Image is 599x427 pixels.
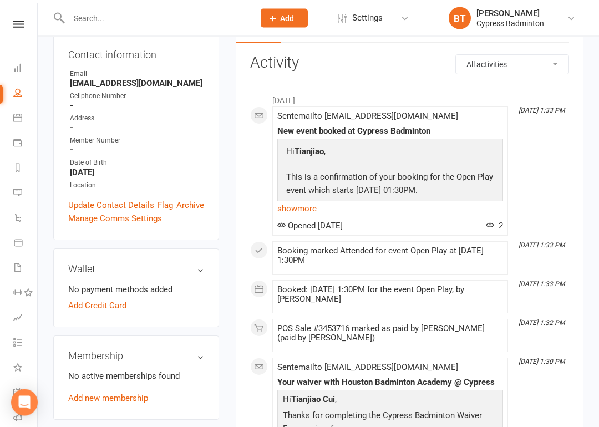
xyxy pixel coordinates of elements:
[519,242,565,250] i: [DATE] 1:33 PM
[13,381,38,406] a: General attendance kiosk mode
[70,79,204,89] strong: [EMAIL_ADDRESS][DOMAIN_NAME]
[13,131,38,156] a: Payments
[476,18,544,28] div: Cypress Badminton
[277,378,503,388] div: Your waiver with Houston Badminton Academy @ Cypress
[13,156,38,181] a: Reports
[65,11,246,26] input: Search...
[158,199,173,212] a: Flag
[277,201,503,217] a: show more
[277,127,503,136] div: New event booked at Cypress Badminton
[13,82,38,106] a: People
[68,264,204,275] h3: Wallet
[277,324,503,343] div: POS Sale #3453716 marked as paid by [PERSON_NAME] (paid by [PERSON_NAME])
[261,9,308,28] button: Add
[13,356,38,381] a: What's New
[70,114,204,124] div: Address
[68,394,148,404] a: Add new membership
[68,212,162,226] a: Manage Comms Settings
[68,370,204,383] p: No active memberships found
[277,111,458,121] span: Sent email to [EMAIL_ADDRESS][DOMAIN_NAME]
[13,231,38,256] a: Product Sales
[70,136,204,146] div: Member Number
[70,101,204,111] strong: -
[250,55,569,72] h3: Activity
[519,358,565,366] i: [DATE] 1:30 PM
[176,199,204,212] a: Archive
[291,395,335,405] strong: Tianjiao Cui
[13,106,38,131] a: Calendar
[70,91,204,102] div: Cellphone Number
[277,286,503,304] div: Booked: [DATE] 1:30PM for the event Open Play, by [PERSON_NAME]
[70,181,204,191] div: Location
[519,281,565,288] i: [DATE] 1:33 PM
[277,247,503,266] div: Booking marked Attended for event Open Play at [DATE] 1:30PM
[283,145,497,161] p: Hi ,
[68,45,204,61] h3: Contact information
[68,199,154,212] a: Update Contact Details
[68,351,204,362] h3: Membership
[352,6,383,30] span: Settings
[277,221,343,231] span: Opened [DATE]
[70,168,204,178] strong: [DATE]
[295,147,324,157] strong: Tianjiao
[250,89,569,107] li: [DATE]
[486,221,503,231] span: 2
[68,283,204,297] li: No payment methods added
[70,145,204,155] strong: -
[68,299,126,313] a: Add Credit Card
[280,14,294,23] span: Add
[13,57,38,82] a: Dashboard
[13,306,38,331] a: Assessments
[70,69,204,80] div: Email
[280,393,500,409] p: Hi ,
[519,107,565,115] i: [DATE] 1:33 PM
[277,363,458,373] span: Sent email to [EMAIL_ADDRESS][DOMAIN_NAME]
[70,123,204,133] strong: -
[283,171,497,200] p: This is a confirmation of your booking for the Open Play event which starts [DATE] 01:30PM.
[11,389,38,416] div: Open Intercom Messenger
[519,319,565,327] i: [DATE] 1:32 PM
[476,8,544,18] div: [PERSON_NAME]
[449,7,471,29] div: BT
[70,158,204,169] div: Date of Birth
